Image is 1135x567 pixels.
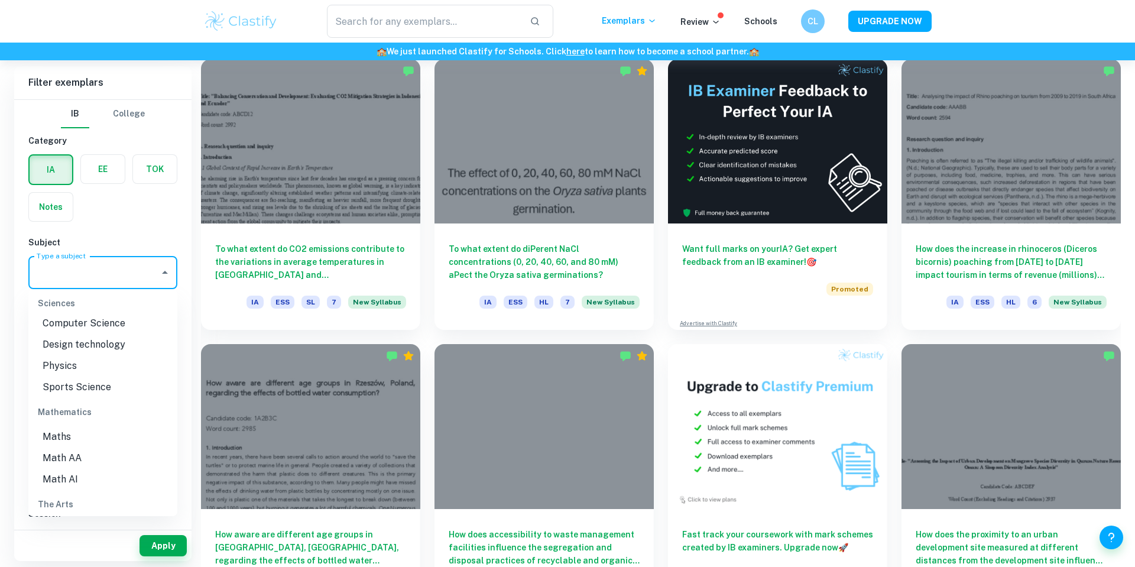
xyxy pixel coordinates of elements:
[749,47,759,56] span: 🏫
[916,528,1107,567] h6: How does the proximity to an urban development site measured at different distances from the deve...
[582,296,640,316] div: Starting from the May 2026 session, the ESS IA requirements have changed. We created this exempla...
[28,448,177,469] li: Math AA
[348,296,406,316] div: Starting from the May 2026 session, the ESS IA requirements have changed. We created this exempla...
[28,289,177,317] div: Sciences
[203,9,278,33] img: Clastify logo
[620,350,631,362] img: Marked
[682,528,873,554] h6: Fast track your coursework with mark schemes created by IB examiners. Upgrade now
[201,59,420,330] a: To what extent do CO2 emissions contribute to the variations in average temperatures in [GEOGRAPH...
[327,5,520,38] input: Search for any exemplars...
[28,134,177,147] h6: Category
[215,528,406,567] h6: How aware are different age groups in [GEOGRAPHIC_DATA], [GEOGRAPHIC_DATA], regarding the effects...
[636,65,648,77] div: Premium
[668,344,887,508] img: Thumbnail
[680,15,721,28] p: Review
[327,296,341,309] span: 7
[28,355,177,377] li: Physics
[2,45,1133,58] h6: We just launched Clastify for Schools. Click to learn how to become a school partner.
[28,313,177,334] li: Computer Science
[1049,296,1107,309] span: New Syllabus
[28,398,177,426] div: Mathematics
[901,59,1121,330] a: How does the increase in rhinoceros (Diceros bicornis) poaching from [DATE] to [DATE] impact tour...
[680,319,737,328] a: Advertise with Clastify
[504,296,527,309] span: ESS
[28,377,177,398] li: Sports Science
[602,14,657,27] p: Exemplars
[28,236,177,249] h6: Subject
[946,296,964,309] span: IA
[806,15,820,28] h6: CL
[668,59,887,223] img: Thumbnail
[1027,296,1042,309] span: 6
[560,296,575,309] span: 7
[133,155,177,183] button: TOK
[61,100,89,128] button: IB
[113,100,145,128] button: College
[28,334,177,355] li: Design technology
[29,193,73,221] button: Notes
[403,350,414,362] div: Premium
[1100,526,1123,549] button: Help and Feedback
[14,66,192,99] h6: Filter exemplars
[215,242,406,281] h6: To what extent do CO2 emissions contribute to the variations in average temperatures in [GEOGRAPH...
[916,242,1107,281] h6: How does the increase in rhinoceros (Diceros bicornis) poaching from [DATE] to [DATE] impact tour...
[28,469,177,490] li: Math AI
[668,59,887,330] a: Want full marks on yourIA? Get expert feedback from an IB examiner!PromotedAdvertise with Clastify
[534,296,553,309] span: HL
[479,296,497,309] span: IA
[449,528,640,567] h6: How does accessibility to waste management facilities influence the segregation and disposal prac...
[386,350,398,362] img: Marked
[377,47,387,56] span: 🏫
[620,65,631,77] img: Marked
[434,59,654,330] a: To what extent do diPerent NaCl concentrations (0, 20, 40, 60, and 80 mM) aPect the Oryza sativa ...
[61,100,145,128] div: Filter type choice
[449,242,640,281] h6: To what extent do diPerent NaCl concentrations (0, 20, 40, 60, and 80 mM) aPect the Oryza sativa ...
[348,296,406,309] span: New Syllabus
[1103,350,1115,362] img: Marked
[744,17,777,26] a: Schools
[566,47,585,56] a: here
[301,296,320,309] span: SL
[1049,296,1107,316] div: Starting from the May 2026 session, the ESS IA requirements have changed. We created this exempla...
[806,257,816,267] span: 🎯
[848,11,932,32] button: UPGRADE NOW
[636,350,648,362] div: Premium
[157,264,173,281] button: Close
[1001,296,1020,309] span: HL
[801,9,825,33] button: CL
[37,251,86,261] label: Type a subject
[28,490,177,519] div: The Arts
[271,296,294,309] span: ESS
[81,155,125,183] button: EE
[838,543,848,552] span: 🚀
[30,155,72,184] button: IA
[826,283,873,296] span: Promoted
[1103,65,1115,77] img: Marked
[971,296,994,309] span: ESS
[247,296,264,309] span: IA
[28,426,177,448] li: Maths
[403,65,414,77] img: Marked
[682,242,873,268] h6: Want full marks on your IA ? Get expert feedback from an IB examiner!
[140,535,187,556] button: Apply
[582,296,640,309] span: New Syllabus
